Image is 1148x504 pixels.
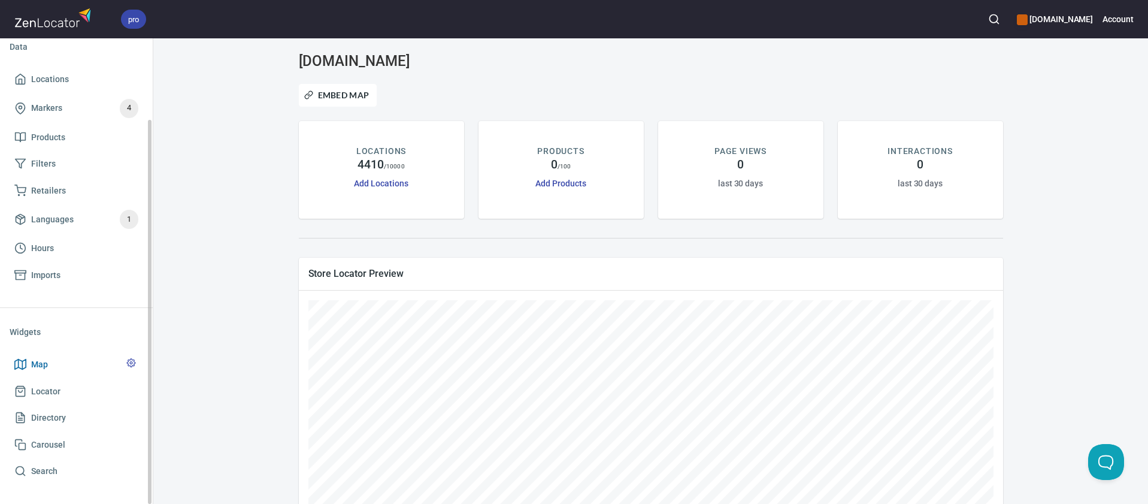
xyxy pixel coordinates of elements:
[358,158,384,172] h4: 4410
[1102,13,1134,26] h6: Account
[299,53,524,70] h3: [DOMAIN_NAME]
[718,177,763,190] h6: last 30 days
[299,84,377,107] button: Embed Map
[31,357,48,372] span: Map
[887,145,953,158] p: INTERACTIONS
[10,32,143,61] li: Data
[10,177,143,204] a: Retailers
[31,212,74,227] span: Languages
[1017,6,1093,32] div: Manage your apps
[10,124,143,151] a: Products
[31,72,69,87] span: Locations
[558,162,571,171] p: / 100
[535,179,586,188] a: Add Products
[307,88,369,102] span: Embed Map
[10,262,143,289] a: Imports
[10,351,143,378] a: Map
[1102,6,1134,32] button: Account
[14,5,95,31] img: zenlocator
[10,235,143,262] a: Hours
[121,10,146,29] div: pro
[537,145,584,158] p: PRODUCTS
[10,318,143,346] li: Widgets
[10,431,143,458] a: Carousel
[31,241,54,256] span: Hours
[737,158,744,172] h4: 0
[31,464,57,479] span: Search
[10,405,143,431] a: Directory
[31,130,65,145] span: Products
[714,145,767,158] p: PAGE VIEWS
[1017,13,1093,26] h6: [DOMAIN_NAME]
[31,384,60,399] span: Locator
[31,156,56,171] span: Filters
[551,158,558,172] h4: 0
[1088,444,1124,480] iframe: Help Scout Beacon - Open
[31,437,65,452] span: Carousel
[10,66,143,93] a: Locations
[384,162,405,171] p: / 10000
[10,204,143,235] a: Languages1
[121,13,146,26] span: pro
[356,145,406,158] p: LOCATIONS
[981,6,1007,32] button: Search
[308,267,993,280] span: Store Locator Preview
[10,458,143,485] a: Search
[120,213,138,227] span: 1
[917,158,923,172] h4: 0
[31,411,66,425] span: Directory
[354,179,408,188] a: Add Locations
[10,150,143,177] a: Filters
[898,177,943,190] h6: last 30 days
[31,183,66,198] span: Retailers
[31,101,62,116] span: Markers
[10,378,143,405] a: Locator
[1017,14,1028,25] button: color-CE600E
[10,93,143,124] a: Markers4
[31,268,60,283] span: Imports
[120,101,138,115] span: 4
